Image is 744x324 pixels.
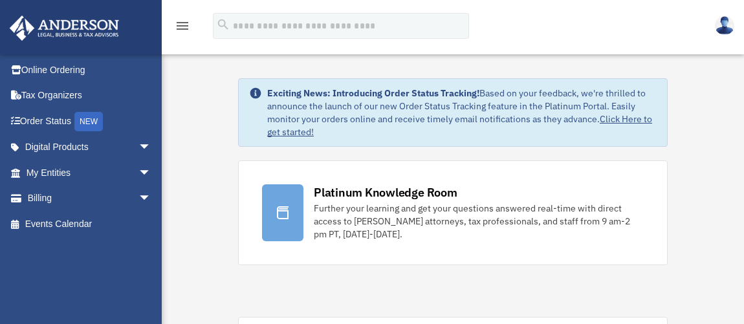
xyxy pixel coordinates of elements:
a: Platinum Knowledge Room Further your learning and get your questions answered real-time with dire... [238,160,668,265]
div: Further your learning and get your questions answered real-time with direct access to [PERSON_NAM... [314,202,644,241]
span: arrow_drop_down [138,135,164,161]
a: Digital Productsarrow_drop_down [9,135,171,160]
a: Events Calendar [9,211,171,237]
a: Order StatusNEW [9,108,171,135]
a: My Entitiesarrow_drop_down [9,160,171,186]
a: Tax Organizers [9,83,171,109]
a: menu [175,23,190,34]
a: Online Ordering [9,57,171,83]
strong: Exciting News: Introducing Order Status Tracking! [267,87,479,99]
img: Anderson Advisors Platinum Portal [6,16,123,41]
i: menu [175,18,190,34]
div: NEW [74,112,103,131]
i: search [216,17,230,32]
div: Platinum Knowledge Room [314,184,457,200]
a: Billingarrow_drop_down [9,186,171,211]
img: User Pic [715,16,734,35]
span: arrow_drop_down [138,160,164,186]
div: Based on your feedback, we're thrilled to announce the launch of our new Order Status Tracking fe... [267,87,657,138]
span: arrow_drop_down [138,186,164,212]
a: Click Here to get started! [267,113,652,138]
